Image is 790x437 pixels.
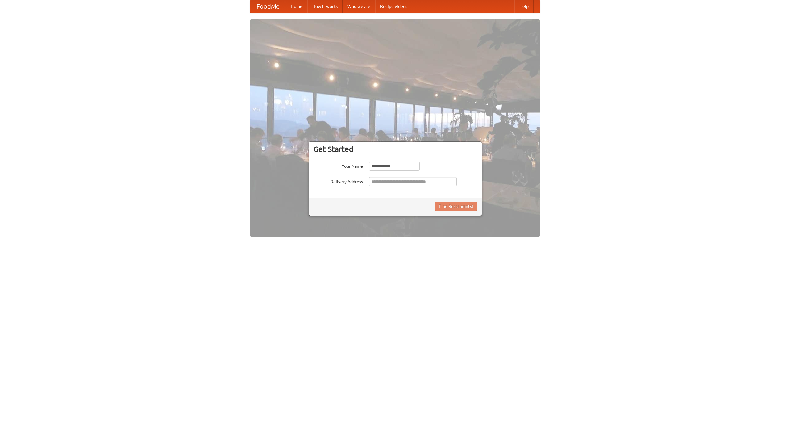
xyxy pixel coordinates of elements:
a: Recipe videos [375,0,412,13]
label: Your Name [314,162,363,169]
label: Delivery Address [314,177,363,185]
a: Home [286,0,307,13]
a: How it works [307,0,343,13]
a: Who we are [343,0,375,13]
h3: Get Started [314,145,477,154]
a: Help [514,0,534,13]
a: FoodMe [250,0,286,13]
button: Find Restaurants! [435,202,477,211]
